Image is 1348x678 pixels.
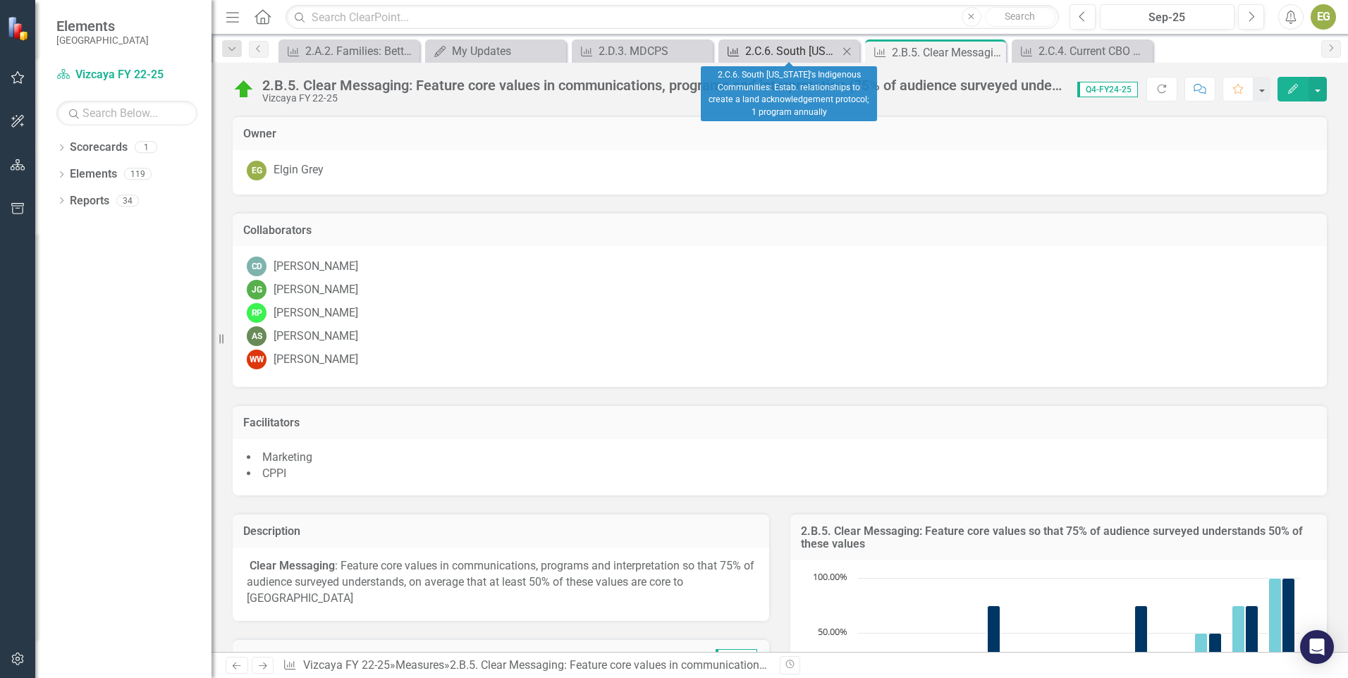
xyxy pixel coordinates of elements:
[701,66,877,121] div: 2.C.6. South [US_STATE]'s Indigenous Communities: Estab. relationships to create a land acknowled...
[745,42,838,60] div: 2.C.6. South [US_STATE]'s Indigenous Communities: Estab. relationships to create a land acknowled...
[70,140,128,156] a: Scorecards
[262,450,312,464] span: Marketing
[716,649,757,665] span: Sep-25
[243,224,1316,237] h3: Collaborators
[243,128,1316,140] h3: Owner
[1015,42,1149,60] a: 2.C.4. Current CBO Relationships: At least 20 organizations per year
[1005,11,1035,22] span: Search
[1311,4,1336,30] button: EG
[247,257,266,276] div: CD
[56,35,149,46] small: [GEOGRAPHIC_DATA]
[116,195,139,207] div: 34
[247,326,266,346] div: AS
[722,42,838,60] a: 2.C.6. South [US_STATE]'s Indigenous Communities: Estab. relationships to create a land acknowled...
[247,161,266,180] div: EG
[274,305,358,321] div: [PERSON_NAME]
[1038,42,1149,60] div: 2.C.4. Current CBO Relationships: At least 20 organizations per year
[135,142,157,154] div: 1
[243,525,759,538] h3: Description
[247,280,266,300] div: JG
[274,328,358,345] div: [PERSON_NAME]
[56,101,197,125] input: Search Below...
[233,78,255,101] img: At or Above Target
[286,5,1059,30] input: Search ClearPoint...
[429,42,563,60] a: My Updates
[305,42,416,60] div: 2.A.2. Families: Better serve families with children through new programmatic and interpretive re...
[70,193,109,209] a: Reports
[247,558,755,607] p: : Feature core values in communications, programs and interpretation so that 75% of audience surv...
[262,78,1063,93] div: 2.B.5. Clear Messaging: Feature core values in communications, programs and interpretation (75% o...
[250,559,335,572] strong: Clear Messaging
[1105,9,1230,26] div: Sep-25
[396,658,444,672] a: Measures
[452,42,563,60] div: My Updates
[262,467,286,480] span: CPPI
[818,625,847,638] text: 50.00%
[813,570,847,583] text: 100.00%
[985,7,1055,27] button: Search
[892,44,1003,61] div: 2.B.5. Clear Messaging: Feature core values in communications, programs and interpretation (75% o...
[262,93,1063,104] div: Vizcaya FY 22-25
[124,168,152,180] div: 119
[243,417,1316,429] h3: Facilitators
[7,16,32,41] img: ClearPoint Strategy
[56,67,197,83] a: Vizcaya FY 22-25
[247,350,266,369] div: WW
[70,166,117,183] a: Elements
[243,651,501,663] h3: Analysis
[1100,4,1234,30] button: Sep-25
[274,259,358,275] div: [PERSON_NAME]
[575,42,709,60] a: 2.D.3. MDCPS
[450,658,1216,672] div: 2.B.5. Clear Messaging: Feature core values in communications, programs and interpretation (75% o...
[274,162,324,178] div: Elgin Grey
[283,658,769,674] div: » »
[56,18,149,35] span: Elements
[1077,82,1138,97] span: Q4-FY24-25
[599,42,709,60] div: 2.D.3. MDCPS
[303,658,390,672] a: Vizcaya FY 22-25
[274,282,358,298] div: [PERSON_NAME]
[801,525,1316,550] h3: 2.B.5. Clear Messaging: Feature core values so that 75% of audience surveyed understands 50% of t...
[1300,630,1334,664] div: Open Intercom Messenger
[282,42,416,60] a: 2.A.2. Families: Better serve families with children through new programmatic and interpretive re...
[274,352,358,368] div: [PERSON_NAME]
[247,303,266,323] div: RP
